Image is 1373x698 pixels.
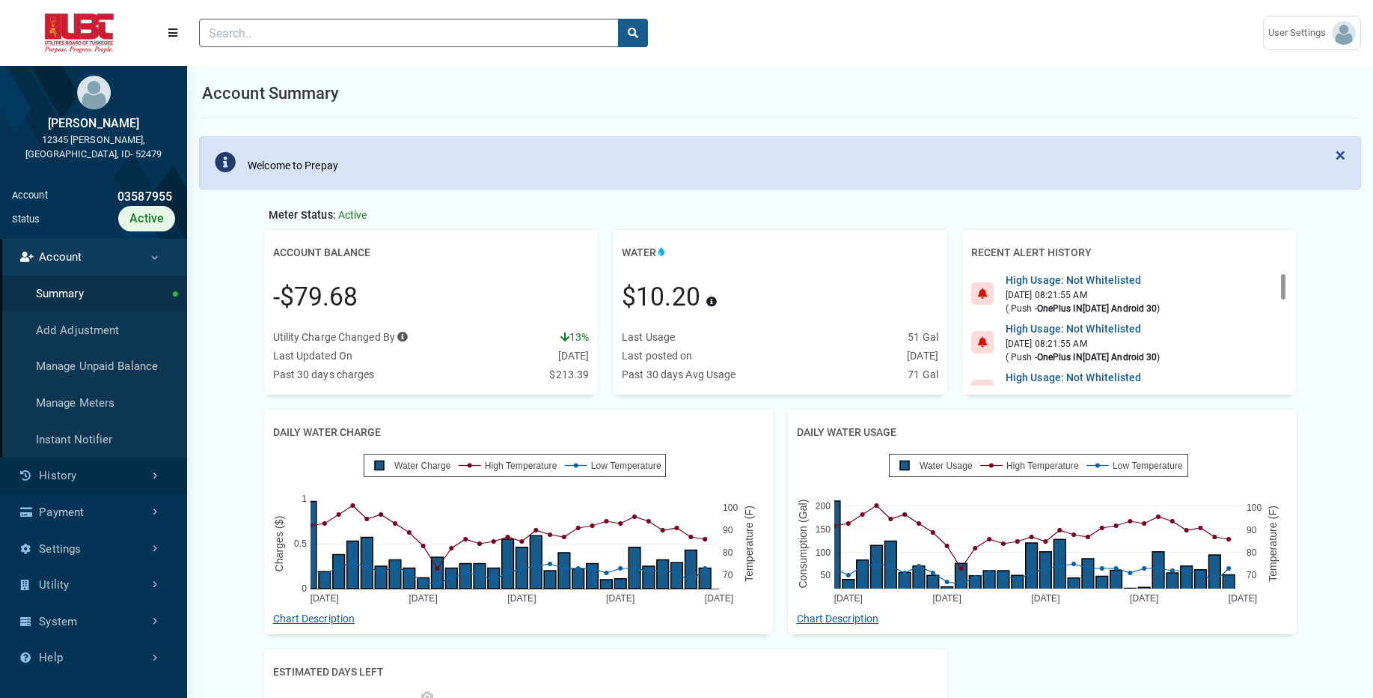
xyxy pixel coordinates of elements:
div: -$79.68 [273,279,358,316]
div: Account [12,188,48,206]
div: ( Push - ) [1006,350,1161,364]
h2: Daily Water Charge [273,419,381,446]
div: 51 Gal [908,330,938,345]
div: Status [12,212,40,226]
div: Last Updated On [273,348,353,364]
button: Menu [159,19,187,46]
h2: Daily Water Usage [797,419,896,446]
div: [DATE] [558,348,590,364]
button: Close [1321,137,1360,173]
div: 71 Gal [908,367,938,383]
div: [DATE] 08:21:55 AM [1006,337,1161,350]
div: ( Push - ) [1006,302,1161,315]
a: Chart Description [273,613,355,625]
div: High Usage: Not Whitelisted [1006,273,1161,288]
h2: Account Balance [273,239,370,267]
span: 13% [560,331,589,343]
span: Active [338,209,367,221]
div: Last posted on [622,348,692,364]
img: ALTSK Logo [12,13,147,53]
div: [DATE] 08:21:55 AM [1006,288,1161,302]
a: Chart Description [797,613,879,625]
b: OnePlus IN[DATE] Android 30 [1037,352,1158,362]
h2: Water [622,239,667,267]
div: Past 30 days charges [273,367,375,383]
div: Past 30 days Avg Usage [622,367,736,383]
h2: Estimated days left [273,658,384,686]
a: User Settings [1263,16,1361,50]
b: OnePlus IN[DATE] Android 30 [1037,303,1158,314]
div: [DATE] [907,348,938,364]
span: Meter Status: [269,209,336,222]
span: User Settings [1268,25,1332,40]
div: Utility Charge Changed By [273,330,409,345]
button: search [618,19,648,47]
input: Search [199,19,619,47]
div: [PERSON_NAME] [12,115,175,133]
div: 03587955 [48,188,175,206]
h1: Account Summary [202,81,340,106]
h2: Recent Alert History [971,239,1092,267]
div: High Usage: Not Whitelisted [1006,370,1161,386]
span: $10.20 [622,282,700,312]
div: Welcome to Prepay [248,158,338,174]
div: High Usage: Not Whitelisted [1006,321,1161,337]
div: Last Usage [622,330,675,345]
span: × [1336,145,1345,166]
div: Active [118,206,175,231]
div: $213.39 [549,367,589,383]
div: 12345 [PERSON_NAME], [GEOGRAPHIC_DATA], ID- 52479 [12,133,175,161]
